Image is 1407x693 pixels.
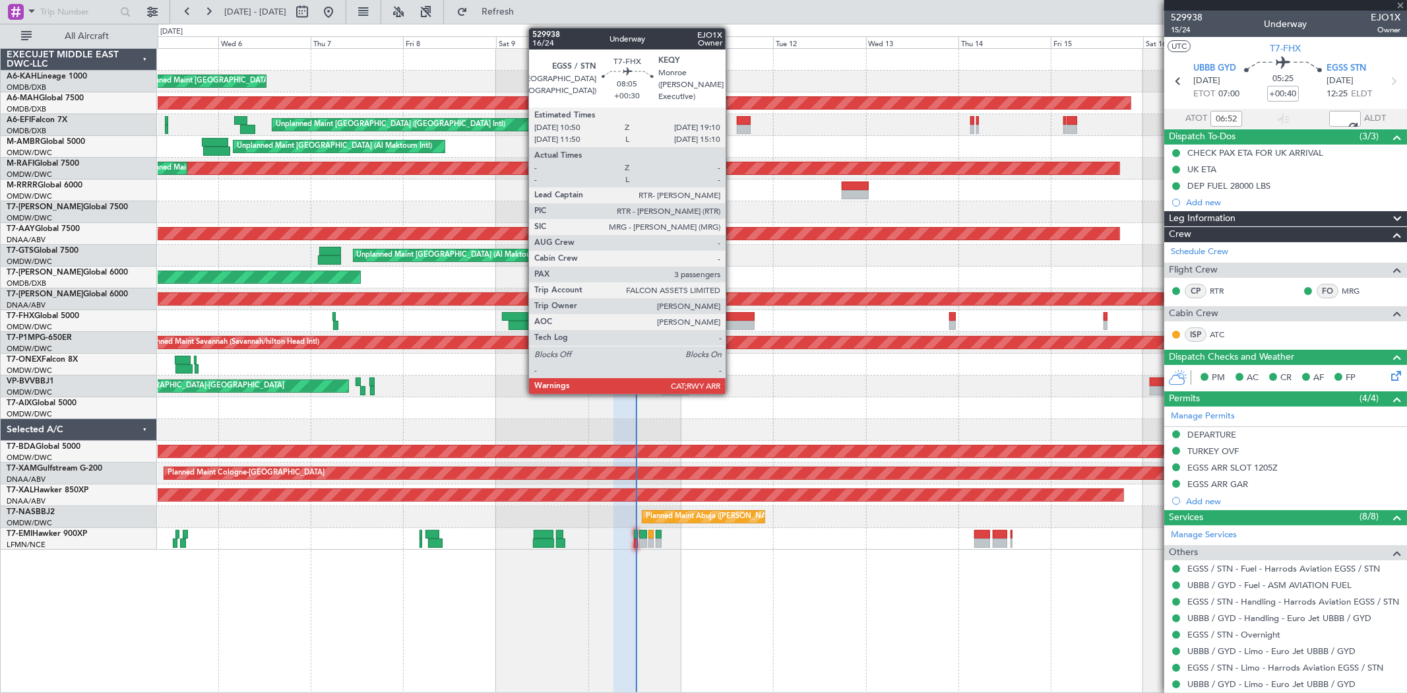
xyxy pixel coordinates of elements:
[1169,545,1198,560] span: Others
[1364,112,1386,125] span: ALDT
[7,191,52,201] a: OMDW/DWC
[1168,40,1191,52] button: UTC
[7,356,78,364] a: T7-ONEXFalcon 8X
[1360,391,1379,405] span: (4/4)
[403,36,495,48] div: Fri 8
[7,322,52,332] a: OMDW/DWC
[1169,129,1235,145] span: Dispatch To-Dos
[1169,306,1218,321] span: Cabin Crew
[7,530,32,538] span: T7-EMI
[7,344,52,354] a: OMDW/DWC
[7,496,46,506] a: DNAA/ABV
[7,94,39,102] span: A6-MAH
[1187,563,1380,574] a: EGSS / STN - Fuel - Harrods Aviation EGSS / STN
[7,378,35,385] span: VP-BVV
[7,399,32,407] span: T7-AIX
[1187,147,1323,158] div: CHECK PAX ETA FOR UK ARRIVAL
[1212,372,1225,385] span: PM
[1342,285,1371,297] a: MRG
[7,378,54,385] a: VP-BVVBBJ1
[7,225,80,233] a: T7-AAYGlobal 7500
[7,290,128,298] a: T7-[PERSON_NAME]Global 6000
[1171,24,1203,36] span: 15/24
[7,356,42,364] span: T7-ONEX
[7,475,46,484] a: DNAA/ABV
[7,73,37,81] span: A6-KAH
[7,387,52,397] a: OMDW/DWC
[1187,445,1239,457] div: TURKEY OVF
[7,465,102,473] a: T7-XAMGulfstream G-200
[1346,372,1356,385] span: FP
[1186,197,1400,208] div: Add new
[168,463,325,483] div: Planned Maint Cologne-[GEOGRAPHIC_DATA]
[146,333,319,352] div: Planned Maint Savannah (Savannah/hilton Head Intl)
[7,443,80,451] a: T7-BDAGlobal 5000
[1187,180,1270,191] div: DEP FUEL 28000 LBS
[1187,579,1352,591] a: UBBB / GYD - Fuel - ASM AVIATION FUEL
[7,116,67,124] a: A6-EFIFalcon 7X
[588,36,681,48] div: Sun 10
[7,269,128,277] a: T7-[PERSON_NAME]Global 6000
[7,181,38,189] span: M-RRRR
[7,409,52,419] a: OMDW/DWC
[1187,612,1371,624] a: UBBB / GYD - Handling - Euro Jet UBBB / GYD
[7,126,46,136] a: OMDB/DXB
[1265,18,1307,32] div: Underway
[160,26,183,38] div: [DATE]
[1185,284,1206,298] div: CP
[7,518,52,528] a: OMDW/DWC
[7,82,46,92] a: OMDB/DXB
[7,279,46,288] a: OMDB/DXB
[1171,11,1203,24] span: 529938
[1171,246,1228,259] a: Schedule Crew
[1193,62,1236,75] span: UBBB GYD
[1051,36,1143,48] div: Fri 15
[7,465,37,473] span: T7-XAM
[7,104,46,114] a: OMDB/DXB
[1187,662,1383,673] a: EGSS / STN - Limo - Harrods Aviation EGSS / STN
[1187,629,1280,640] a: EGSS / STN - Overnight
[496,36,588,48] div: Sat 9
[646,507,794,527] div: Planned Maint Abuja ([PERSON_NAME] Intl)
[1371,11,1400,24] span: EJO1X
[470,7,526,16] span: Refresh
[1360,510,1379,523] span: (8/8)
[40,2,116,22] input: Trip Number
[357,246,552,265] div: Unplanned Maint [GEOGRAPHIC_DATA] (Al Maktoum Intl)
[7,235,46,245] a: DNAA/ABV
[1210,329,1239,341] a: ATC
[71,376,284,396] div: Unplanned Maint [GEOGRAPHIC_DATA]-[GEOGRAPHIC_DATA]
[681,36,773,48] div: Mon 11
[7,443,36,451] span: T7-BDA
[1187,429,1236,440] div: DEPARTURE
[7,73,87,81] a: A6-KAHLineage 1000
[1143,36,1235,48] div: Sat 16
[218,36,311,48] div: Wed 6
[1187,596,1399,607] a: EGSS / STN - Handling - Harrods Aviation EGSS / STN
[1186,496,1400,507] div: Add new
[7,203,83,211] span: T7-[PERSON_NAME]
[7,530,87,538] a: T7-EMIHawker 900XP
[1187,462,1278,473] div: EGSS ARR SLOT 1205Z
[1317,284,1338,298] div: FO
[7,170,52,180] a: OMDW/DWC
[1169,211,1235,226] span: Leg Information
[1327,75,1354,88] span: [DATE]
[7,269,83,277] span: T7-[PERSON_NAME]
[7,148,52,158] a: OMDW/DWC
[126,36,218,48] div: Tue 5
[1169,391,1200,407] span: Permits
[7,247,78,255] a: T7-GTSGlobal 7500
[7,116,31,124] span: A6-EFI
[451,1,530,22] button: Refresh
[773,36,865,48] div: Tue 12
[1187,164,1216,175] div: UK ETA
[1169,263,1218,278] span: Flight Crew
[7,366,52,376] a: OMDW/DWC
[1187,678,1356,690] a: UBBB / GYD - Limo - Euro Jet UBBB / GYD
[224,6,286,18] span: [DATE] - [DATE]
[311,36,403,48] div: Thu 7
[1169,510,1203,525] span: Services
[1185,112,1207,125] span: ATOT
[1329,111,1361,127] input: --:--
